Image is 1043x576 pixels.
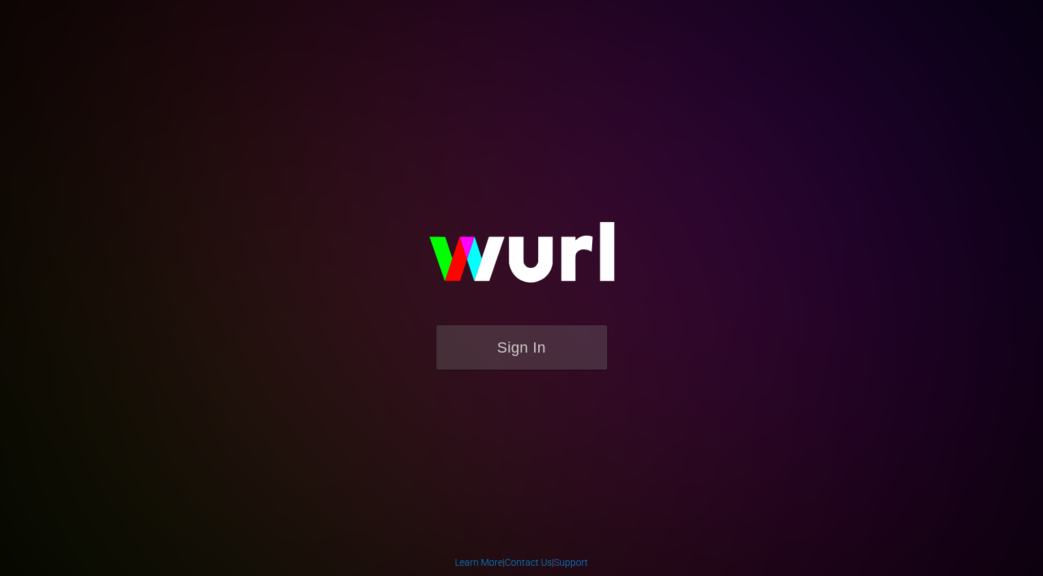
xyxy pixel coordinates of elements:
[385,193,658,325] img: wurl-logo-on-black-223613ac3d8ba8fe6dc639794a292ebdb59501304c7dfd60c99c58986ef67473.svg
[455,556,588,569] div: | |
[455,557,503,568] a: Learn More
[554,557,588,568] a: Support
[505,557,552,568] a: Contact Us
[436,325,607,370] button: Sign In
